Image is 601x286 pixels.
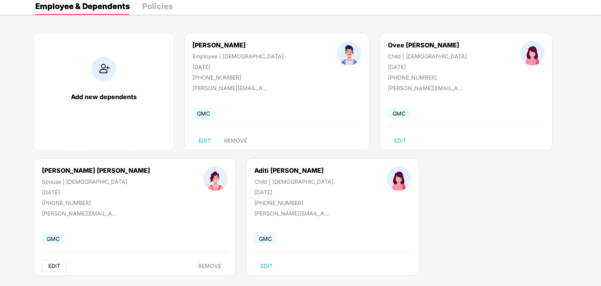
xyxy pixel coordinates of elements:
[337,41,361,65] img: profileImage
[192,41,284,49] div: [PERSON_NAME]
[224,138,247,144] span: REMOVE
[42,199,150,206] div: [PHONE_NUMBER]
[35,2,130,10] div: Employee & Dependents
[42,93,166,101] div: Add new dependents
[192,85,271,91] div: [PERSON_NAME][EMAIL_ADDRESS][PERSON_NAME][DOMAIN_NAME]
[42,178,150,185] div: Spouse | [DEMOGRAPHIC_DATA]
[192,108,215,119] span: GMC
[42,189,150,195] div: [DATE]
[388,41,467,49] div: Ovee [PERSON_NAME]
[254,178,333,185] div: Child | [DEMOGRAPHIC_DATA]
[394,138,406,144] span: EDIT
[254,260,279,272] button: EDIT
[198,263,221,269] span: REMOVE
[254,189,333,195] div: [DATE]
[42,167,150,174] div: [PERSON_NAME] [PERSON_NAME]
[261,263,273,269] span: EDIT
[42,233,64,244] span: GMC
[388,85,466,91] div: [PERSON_NAME][EMAIL_ADDRESS][PERSON_NAME][DOMAIN_NAME]
[42,210,120,217] div: [PERSON_NAME][EMAIL_ADDRESS][PERSON_NAME][DOMAIN_NAME]
[388,63,467,70] div: [DATE]
[42,260,67,272] button: EDIT
[192,74,284,81] div: [PHONE_NUMBER]
[387,167,411,191] img: profileImage
[92,57,116,81] img: addIcon
[254,199,333,206] div: [PHONE_NUMBER]
[388,74,467,81] div: [PHONE_NUMBER]
[48,263,60,269] span: EDIT
[388,108,410,119] span: GMC
[192,134,217,147] button: EDIT
[142,2,173,10] div: Policies
[199,138,211,144] span: EDIT
[192,63,284,70] div: [DATE]
[192,53,284,60] div: Employee | [DEMOGRAPHIC_DATA]
[388,134,413,147] button: EDIT
[218,134,253,147] button: REMOVE
[203,167,228,191] img: profileImage
[192,260,228,272] button: REMOVE
[388,53,467,60] div: Child | [DEMOGRAPHIC_DATA]
[520,41,545,65] img: profileImage
[254,233,277,244] span: GMC
[254,210,333,217] div: [PERSON_NAME][EMAIL_ADDRESS][PERSON_NAME][DOMAIN_NAME]
[254,167,333,174] div: Aditi [PERSON_NAME]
